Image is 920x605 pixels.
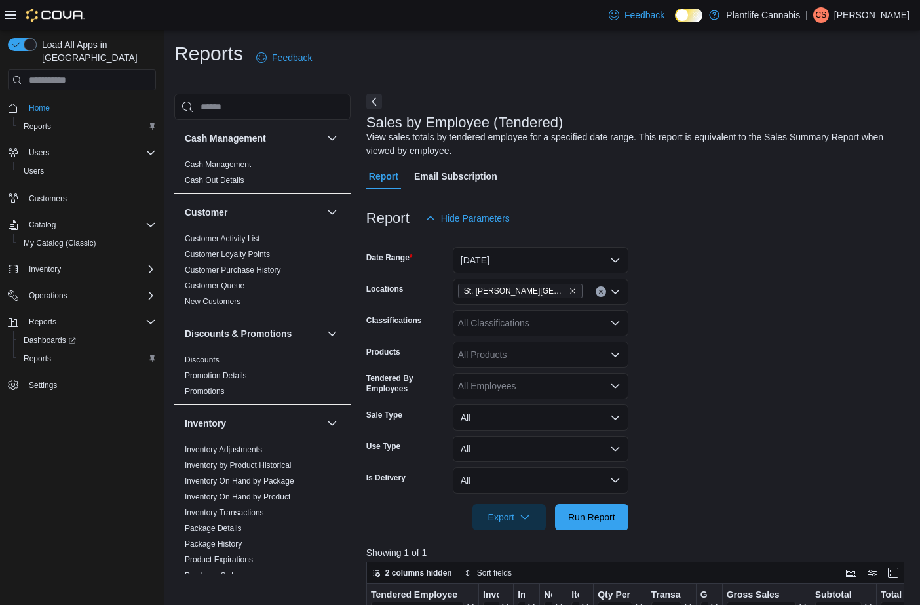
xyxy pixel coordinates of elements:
[185,327,292,340] h3: Discounts & Promotions
[18,235,102,251] a: My Catalog (Classic)
[24,262,156,277] span: Inventory
[24,100,156,116] span: Home
[472,504,546,530] button: Export
[24,217,61,233] button: Catalog
[185,539,242,549] a: Package History
[366,373,448,394] label: Tendered By Employees
[13,234,161,252] button: My Catalog (Classic)
[185,461,292,470] a: Inventory by Product Historical
[185,250,270,259] a: Customer Loyalty Points
[13,162,161,180] button: Users
[24,191,72,206] a: Customers
[610,286,621,297] button: Open list of options
[453,436,628,462] button: All
[366,315,422,326] label: Classifications
[324,130,340,146] button: Cash Management
[366,473,406,483] label: Is Delivery
[24,145,156,161] span: Users
[24,121,51,132] span: Reports
[366,252,413,263] label: Date Range
[185,417,226,430] h3: Inventory
[185,265,281,275] a: Customer Purchase History
[185,477,294,486] a: Inventory On Hand by Package
[544,589,552,602] div: Net Sold
[3,313,161,331] button: Reports
[185,206,227,219] h3: Customer
[185,160,251,169] a: Cash Management
[185,206,322,219] button: Customer
[324,205,340,220] button: Customer
[185,176,244,185] a: Cash Out Details
[185,523,242,534] span: Package Details
[843,565,859,581] button: Keyboard shortcuts
[726,589,795,602] div: Gross Sales
[651,589,681,602] div: Transaction Average
[185,281,244,291] span: Customer Queue
[3,286,161,305] button: Operations
[37,38,156,64] span: Load All Apps in [GEOGRAPHIC_DATA]
[251,45,317,71] a: Feedback
[185,370,247,381] span: Promotion Details
[24,145,54,161] button: Users
[185,371,247,380] a: Promotion Details
[464,284,566,298] span: St. [PERSON_NAME][GEOGRAPHIC_DATA]
[366,410,402,420] label: Sale Type
[477,568,512,578] span: Sort fields
[675,22,676,23] span: Dark Mode
[185,508,264,517] a: Inventory Transactions
[3,260,161,279] button: Inventory
[24,314,62,330] button: Reports
[596,286,606,297] button: Clear input
[13,349,161,368] button: Reports
[13,331,161,349] a: Dashboards
[324,326,340,342] button: Discounts & Promotions
[24,353,51,364] span: Reports
[185,460,292,471] span: Inventory by Product Historical
[185,249,270,260] span: Customer Loyalty Points
[185,296,240,307] span: New Customers
[185,507,264,518] span: Inventory Transactions
[29,290,67,301] span: Operations
[366,130,903,158] div: View sales totals by tendered employee for a specified date range. This report is equivalent to t...
[18,351,156,366] span: Reports
[185,555,253,565] span: Product Expirations
[29,193,67,204] span: Customers
[675,9,702,22] input: Dark Mode
[185,355,220,365] span: Discounts
[3,98,161,117] button: Home
[483,589,499,602] div: Invoices Sold
[805,7,808,23] p: |
[834,7,910,23] p: [PERSON_NAME]
[453,467,628,494] button: All
[885,565,901,581] button: Enter fullscreen
[185,445,262,454] a: Inventory Adjustments
[3,188,161,207] button: Customers
[174,157,351,193] div: Cash Management
[624,9,664,22] span: Feedback
[18,119,56,134] a: Reports
[24,377,156,393] span: Settings
[816,7,827,23] span: CS
[185,386,225,397] span: Promotions
[420,205,515,231] button: Hide Parameters
[453,247,628,273] button: [DATE]
[185,132,322,145] button: Cash Management
[371,589,464,602] div: Tendered Employee
[369,163,398,189] span: Report
[29,317,56,327] span: Reports
[24,217,156,233] span: Catalog
[700,589,707,602] div: Gift Cards
[174,352,351,404] div: Discounts & Promotions
[185,297,240,306] a: New Customers
[726,7,800,23] p: Plantlife Cannabis
[441,212,510,225] span: Hide Parameters
[8,93,156,429] nav: Complex example
[185,281,244,290] a: Customer Queue
[29,380,57,391] span: Settings
[18,119,156,134] span: Reports
[18,332,156,348] span: Dashboards
[458,284,583,298] span: St. Albert - Jensen Lakes
[18,163,156,179] span: Users
[24,288,156,303] span: Operations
